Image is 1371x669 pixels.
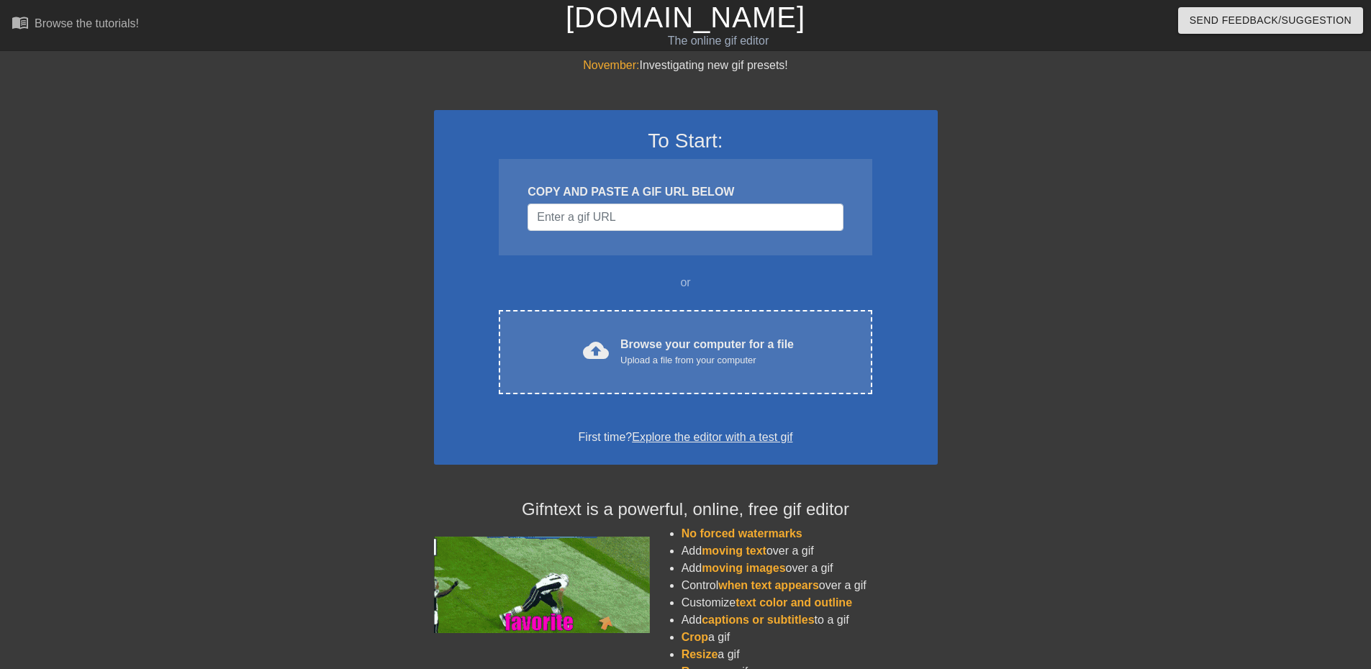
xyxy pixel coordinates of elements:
[682,594,938,611] li: Customize
[682,646,938,663] li: a gif
[736,596,852,609] span: text color and outline
[1190,12,1352,29] span: Send Feedback/Suggestion
[471,274,900,291] div: or
[702,562,785,574] span: moving images
[682,560,938,577] li: Add over a gif
[718,579,819,591] span: when text appears
[12,14,29,31] span: menu_book
[702,545,766,557] span: moving text
[682,629,938,646] li: a gif
[583,59,639,71] span: November:
[583,337,609,363] span: cloud_upload
[620,336,794,368] div: Browse your computer for a file
[682,631,708,643] span: Crop
[702,614,814,626] span: captions or subtitles
[464,32,972,50] div: The online gif editor
[1178,7,1363,34] button: Send Feedback/Suggestion
[566,1,805,33] a: [DOMAIN_NAME]
[632,431,792,443] a: Explore the editor with a test gif
[453,429,919,446] div: First time?
[528,183,843,201] div: COPY AND PASTE A GIF URL BELOW
[12,14,139,36] a: Browse the tutorials!
[682,648,718,660] span: Resize
[453,129,919,153] h3: To Start:
[528,204,843,231] input: Username
[434,499,938,520] h4: Gifntext is a powerful, online, free gif editor
[682,577,938,594] li: Control over a gif
[682,527,802,540] span: No forced watermarks
[682,611,938,629] li: Add to a gif
[682,542,938,560] li: Add over a gif
[620,353,794,368] div: Upload a file from your computer
[434,537,650,633] img: football_small.gif
[35,17,139,29] div: Browse the tutorials!
[434,57,938,74] div: Investigating new gif presets!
